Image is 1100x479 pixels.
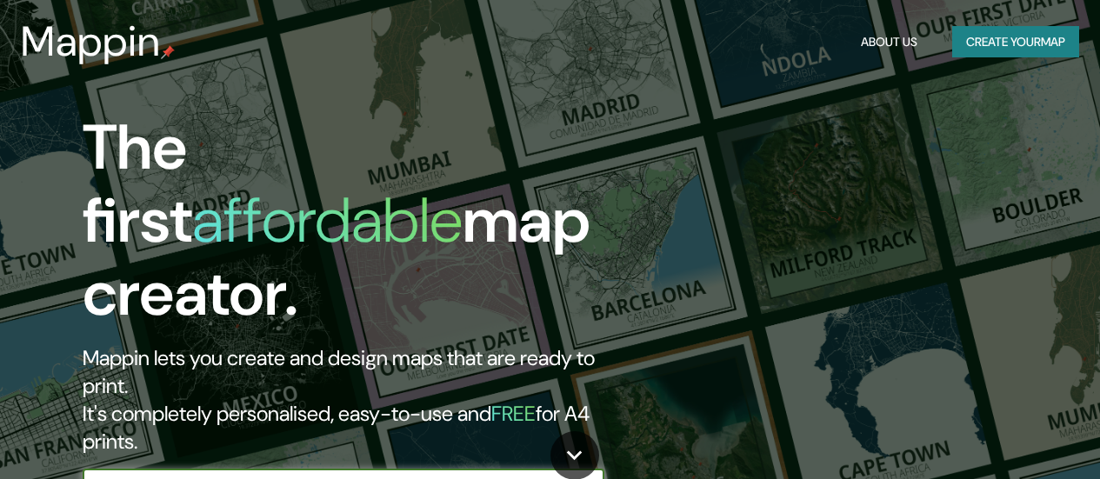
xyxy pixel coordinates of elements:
h1: The first map creator. [83,111,633,344]
h1: affordable [192,180,463,261]
h3: Mappin [21,17,161,66]
h2: Mappin lets you create and design maps that are ready to print. It's completely personalised, eas... [83,344,633,456]
button: About Us [854,26,924,58]
img: mappin-pin [161,45,175,59]
button: Create yourmap [952,26,1079,58]
h5: FREE [491,400,536,427]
